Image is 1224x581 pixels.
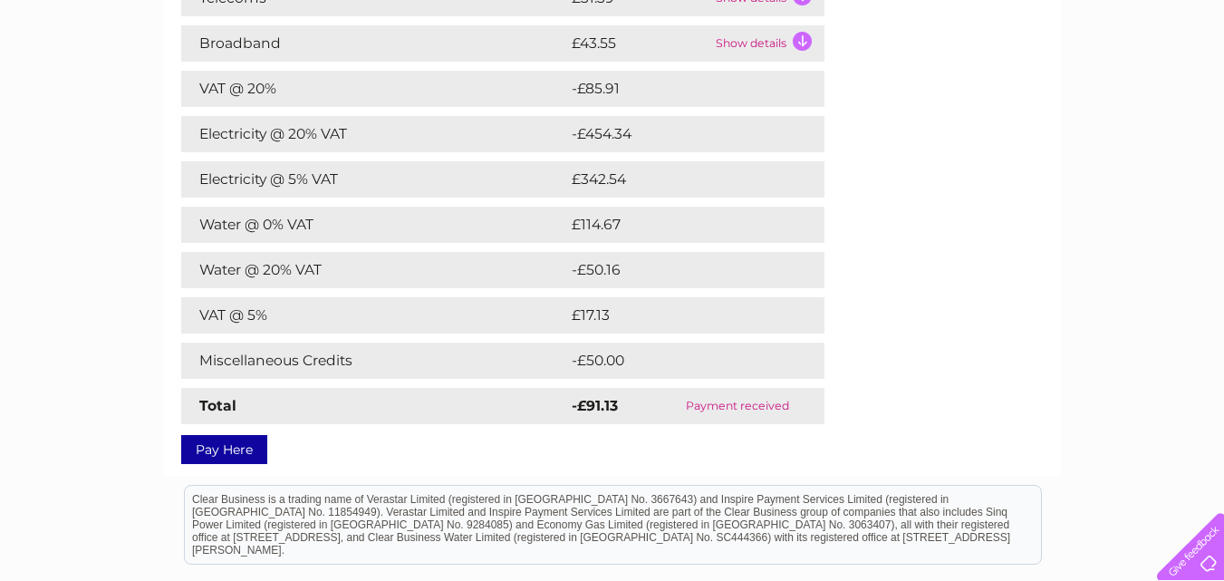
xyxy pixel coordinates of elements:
td: Electricity @ 20% VAT [181,116,567,152]
a: Log out [1164,77,1207,91]
td: VAT @ 5% [181,297,567,334]
td: -£85.91 [567,71,789,107]
strong: -£91.13 [572,397,618,414]
td: £43.55 [567,25,711,62]
a: Contact [1104,77,1148,91]
td: Electricity @ 5% VAT [181,161,567,198]
td: Miscellaneous Credits [181,343,567,379]
a: Water [905,77,940,91]
td: £342.54 [567,161,793,198]
td: £17.13 [567,297,783,334]
a: Energy [950,77,990,91]
td: Payment received [651,388,824,424]
td: Water @ 20% VAT [181,252,567,288]
td: £114.67 [567,207,790,243]
td: -£50.00 [567,343,792,379]
td: Show details [711,25,824,62]
td: Broadband [181,25,567,62]
img: logo.png [43,47,135,102]
a: 0333 014 3131 [882,9,1007,32]
td: -£454.34 [567,116,795,152]
a: Telecoms [1001,77,1055,91]
div: Clear Business is a trading name of Verastar Limited (registered in [GEOGRAPHIC_DATA] No. 3667643... [185,10,1041,88]
td: Water @ 0% VAT [181,207,567,243]
strong: Total [199,397,236,414]
a: Pay Here [181,435,267,464]
td: VAT @ 20% [181,71,567,107]
a: Blog [1066,77,1093,91]
td: -£50.16 [567,252,790,288]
